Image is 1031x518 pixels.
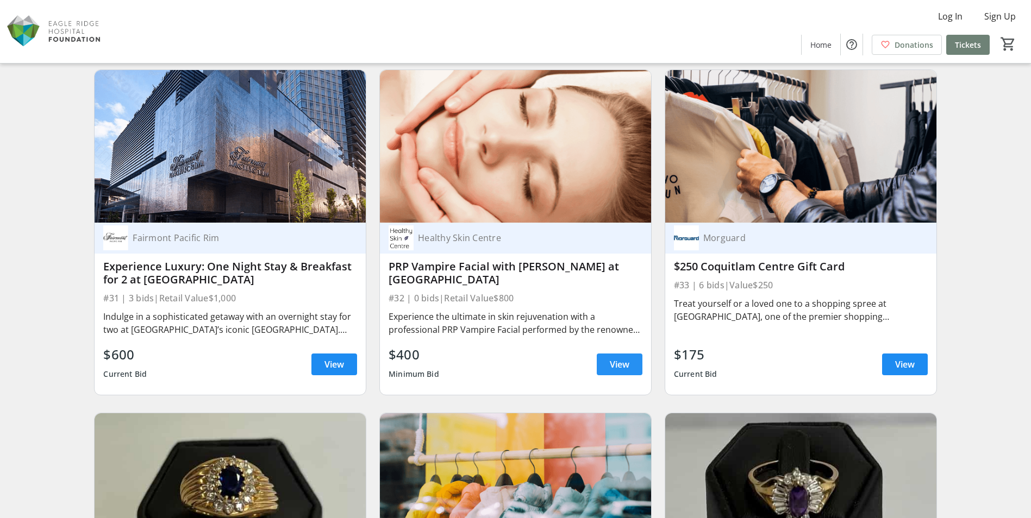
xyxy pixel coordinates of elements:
[610,358,629,371] span: View
[895,39,933,50] span: Donations
[380,70,651,223] img: PRP Vampire Facial with Dr. Nasseri at Healthy Skin Centre
[674,260,928,273] div: $250 Coquitlam Centre Gift Card
[103,310,357,336] div: Indulge in a sophisticated getaway with an overnight stay for two at [GEOGRAPHIC_DATA]’s iconic [...
[389,290,642,306] div: #32 | 0 bids | Retail Value $800
[103,225,128,250] img: Fairmont Pacific Rim
[955,39,981,50] span: Tickets
[95,70,366,223] img: Experience Luxury: One Night Stay & Breakfast for 2 at Fairmont Pacific Rim
[882,353,928,375] a: View
[674,364,717,384] div: Current Bid
[802,35,840,55] a: Home
[597,353,642,375] a: View
[389,310,642,336] div: Experience the ultimate in skin rejuvenation with a professional PRP Vampire Facial performed by ...
[938,10,963,23] span: Log In
[810,39,832,50] span: Home
[976,8,1024,25] button: Sign Up
[389,364,439,384] div: Minimum Bid
[389,345,439,364] div: $400
[103,290,357,306] div: #31 | 3 bids | Retail Value $1,000
[103,260,357,286] div: Experience Luxury: One Night Stay & Breakfast for 2 at [GEOGRAPHIC_DATA]
[895,358,915,371] span: View
[674,297,928,323] div: Treat yourself or a loved one to a shopping spree at [GEOGRAPHIC_DATA], one of the premier shoppi...
[103,345,147,364] div: $600
[674,345,717,364] div: $175
[841,34,863,55] button: Help
[998,34,1018,54] button: Cart
[674,277,928,293] div: #33 | 6 bids | Value $250
[324,358,344,371] span: View
[872,35,942,55] a: Donations
[311,353,357,375] a: View
[946,35,990,55] a: Tickets
[674,225,699,250] img: Morguard
[699,232,915,243] div: Morguard
[414,232,629,243] div: Healthy Skin Centre
[389,260,642,286] div: PRP Vampire Facial with [PERSON_NAME] at [GEOGRAPHIC_DATA]
[984,10,1016,23] span: Sign Up
[665,70,936,223] img: $250 Coquitlam Centre Gift Card
[929,8,971,25] button: Log In
[7,4,103,59] img: Eagle Ridge Hospital Foundation's Logo
[389,225,414,250] img: Healthy Skin Centre
[128,232,344,243] div: Fairmont Pacific Rim
[103,364,147,384] div: Current Bid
